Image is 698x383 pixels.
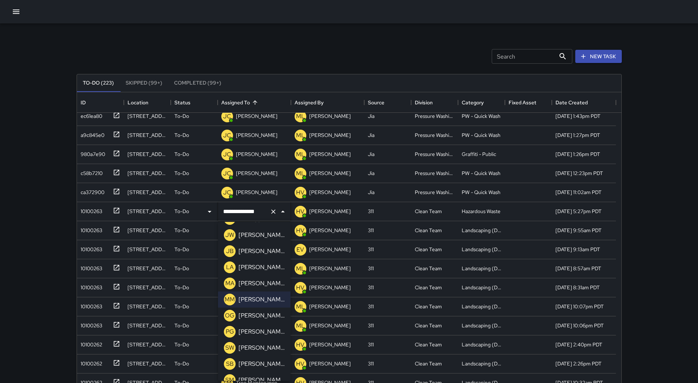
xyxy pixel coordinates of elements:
div: Category [458,92,505,113]
div: Location [124,92,171,113]
p: HV [296,360,304,368]
div: Jia [368,131,374,139]
div: Date Created [555,92,588,113]
p: To-Do [174,131,189,139]
div: 10100263 [78,205,102,215]
p: [PERSON_NAME] [236,150,277,158]
p: To-Do [174,112,189,120]
div: c58b7210 [78,167,103,177]
div: 311 [368,208,374,215]
div: Graffiti - Public [462,150,496,158]
div: 9/18/2025, 8:57am PDT [555,265,601,272]
p: [PERSON_NAME] [309,284,351,291]
div: 9/18/2025, 9:13am PDT [555,246,600,253]
div: 311 [368,322,374,329]
p: ML [296,112,305,121]
div: Pressure Washing [415,170,454,177]
div: Pressure Washing [415,150,454,158]
div: 9/17/2025, 12:23pm PDT [555,170,603,177]
p: JC [223,150,231,159]
div: Landscaping (DG & Weeds) [462,303,501,310]
p: [PERSON_NAME] [309,265,351,272]
div: 311 [368,284,374,291]
p: [PERSON_NAME] [309,112,351,120]
button: Clear [268,207,278,217]
div: 311 [368,341,374,348]
p: OG [225,311,234,320]
div: 311 [368,227,374,234]
p: ML [296,321,305,330]
div: 10100262 [78,357,102,367]
p: [PERSON_NAME] [309,131,351,139]
div: Jia [368,150,374,158]
button: Close [278,207,288,217]
div: 10100263 [78,262,102,272]
div: Pressure Washing [415,189,454,196]
div: 472 Tehama Street [128,341,167,348]
div: Clean Team [415,341,442,348]
p: To-Do [174,150,189,158]
div: ec61ea80 [78,109,102,120]
div: Clean Team [415,246,442,253]
div: 10100263 [78,224,102,234]
div: Fixed Asset [505,92,552,113]
div: Hazardous Waste [462,208,501,215]
div: 10100262 [78,338,102,348]
div: Clean Team [415,360,442,367]
p: [PERSON_NAME] [309,303,351,310]
p: [PERSON_NAME] [309,360,351,367]
div: Landscaping (DG & Weeds) [462,246,501,253]
p: [PERSON_NAME] [309,227,351,234]
p: HV [296,207,304,216]
div: Source [364,92,411,113]
p: To-Do [174,303,189,310]
p: PG [226,327,234,336]
p: [PERSON_NAME] [236,112,277,120]
p: [PERSON_NAME] [239,327,285,336]
p: To-Do [174,322,189,329]
p: [PERSON_NAME] [239,360,285,368]
button: Skipped (99+) [120,74,168,92]
div: Clean Team [415,284,442,291]
div: ID [77,92,124,113]
p: To-Do [174,189,189,196]
div: Landscaping (DG & Weeds) [462,360,501,367]
div: 550 Minna Street [128,303,167,310]
p: To-Do [174,360,189,367]
p: To-Do [174,265,189,272]
p: JC [223,112,231,121]
div: Clean Team [415,322,442,329]
p: [PERSON_NAME] [239,263,285,272]
p: EV [296,245,304,254]
div: Status [174,92,191,113]
p: JW [225,231,234,239]
button: To-Do (223) [77,74,120,92]
p: [PERSON_NAME] [239,247,285,256]
div: Pressure Washing [415,112,454,120]
p: JC [223,131,231,140]
p: [PERSON_NAME] [309,322,351,329]
p: MM [225,295,235,304]
div: Location [128,92,148,113]
div: Status [171,92,218,113]
div: Date Created [552,92,616,113]
div: Division [415,92,433,113]
div: Assigned By [295,92,324,113]
div: Fixed Asset [509,92,536,113]
div: 1256 Mission Street [128,246,167,253]
div: PW - Quick Wash [462,112,501,120]
div: a9c845e0 [78,129,104,139]
div: Landscaping (DG & Weeds) [462,227,501,234]
div: 9/17/2025, 1:26pm PDT [555,150,600,158]
p: LA [226,263,234,272]
p: To-Do [174,170,189,177]
div: 8/26/2025, 11:02am PDT [555,189,602,196]
p: [PERSON_NAME] [236,131,277,139]
p: [PERSON_NAME] [309,246,351,253]
div: ID [81,92,86,113]
div: Division [411,92,458,113]
div: Landscaping (DG & Weeds) [462,265,501,272]
p: ML [296,169,305,178]
p: [PERSON_NAME] [239,295,285,304]
div: 475 Tehama Street [128,322,167,329]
